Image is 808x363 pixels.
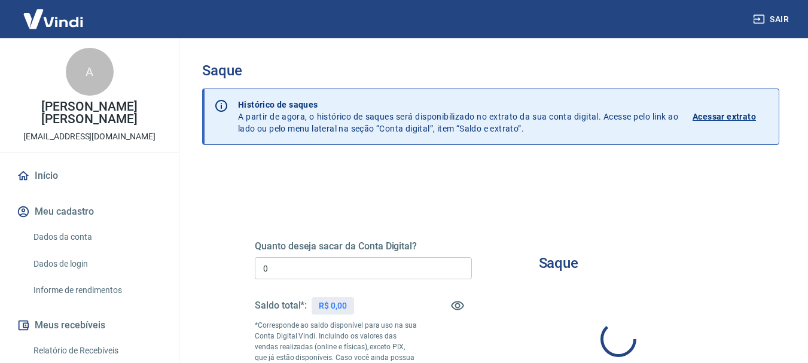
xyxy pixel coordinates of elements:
h3: Saque [202,62,779,79]
p: [EMAIL_ADDRESS][DOMAIN_NAME] [23,130,155,143]
h5: Quanto deseja sacar da Conta Digital? [255,240,472,252]
button: Sair [751,8,794,30]
h5: Saldo total*: [255,300,307,312]
p: Acessar extrato [693,111,756,123]
a: Dados de login [29,252,164,276]
a: Acessar extrato [693,99,769,135]
button: Meus recebíveis [14,312,164,338]
p: Histórico de saques [238,99,678,111]
div: A [66,48,114,96]
img: Vindi [14,1,92,37]
p: A partir de agora, o histórico de saques será disponibilizado no extrato da sua conta digital. Ac... [238,99,678,135]
a: Dados da conta [29,225,164,249]
h3: Saque [539,255,579,272]
a: Início [14,163,164,189]
a: Informe de rendimentos [29,278,164,303]
p: R$ 0,00 [319,300,347,312]
button: Meu cadastro [14,199,164,225]
p: [PERSON_NAME] [PERSON_NAME] [10,100,169,126]
a: Relatório de Recebíveis [29,338,164,363]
